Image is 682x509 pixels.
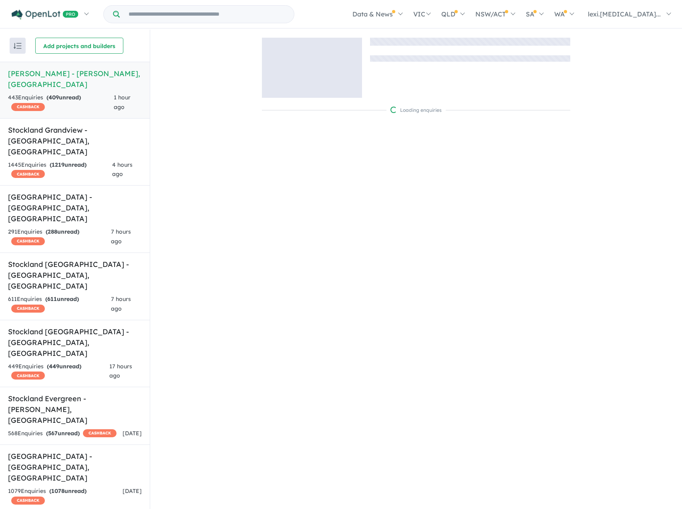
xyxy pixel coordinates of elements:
input: Try estate name, suburb, builder or developer [121,6,292,23]
h5: Stockland Grandview - [GEOGRAPHIC_DATA] , [GEOGRAPHIC_DATA] [8,125,142,157]
strong: ( unread) [46,94,81,101]
img: Openlot PRO Logo White [12,10,78,20]
h5: [PERSON_NAME] - [PERSON_NAME] , [GEOGRAPHIC_DATA] [8,68,142,90]
span: CASHBACK [11,170,45,178]
h5: [GEOGRAPHIC_DATA] - [GEOGRAPHIC_DATA] , [GEOGRAPHIC_DATA] [8,192,142,224]
div: 611 Enquir ies [8,295,111,314]
strong: ( unread) [45,295,79,303]
h5: Stockland Evergreen - [PERSON_NAME] , [GEOGRAPHIC_DATA] [8,393,142,426]
span: 449 [49,363,59,370]
h5: [GEOGRAPHIC_DATA] - [GEOGRAPHIC_DATA] , [GEOGRAPHIC_DATA] [8,451,142,483]
div: 443 Enquir ies [8,93,114,112]
span: lexi.[MEDICAL_DATA]... [588,10,661,18]
span: 7 hours ago [111,228,131,245]
span: CASHBACK [11,103,45,111]
span: 288 [48,228,57,235]
span: [DATE] [123,487,142,495]
span: CASHBACK [11,497,45,505]
strong: ( unread) [46,228,79,235]
span: 1219 [52,161,64,168]
h5: Stockland [GEOGRAPHIC_DATA] - [GEOGRAPHIC_DATA] , [GEOGRAPHIC_DATA] [8,259,142,291]
button: Add projects and builders [35,38,123,54]
div: 291 Enquir ies [8,227,111,246]
span: 611 [47,295,57,303]
span: 567 [48,430,58,437]
div: 568 Enquir ies [8,429,117,438]
span: 17 hours ago [109,363,132,380]
strong: ( unread) [46,430,80,437]
strong: ( unread) [50,161,87,168]
h5: Stockland [GEOGRAPHIC_DATA] - [GEOGRAPHIC_DATA] , [GEOGRAPHIC_DATA] [8,326,142,359]
span: 1078 [51,487,64,495]
div: 1445 Enquir ies [8,160,112,180]
span: CASHBACK [11,305,45,313]
span: 1 hour ago [114,94,131,111]
div: 1079 Enquir ies [8,487,123,506]
strong: ( unread) [49,487,87,495]
div: Loading enquiries [390,106,442,114]
div: 449 Enquir ies [8,362,109,381]
span: 4 hours ago [112,161,133,178]
span: 409 [48,94,59,101]
span: CASHBACK [11,372,45,380]
span: 7 hours ago [111,295,131,312]
span: CASHBACK [83,429,117,437]
strong: ( unread) [47,363,81,370]
span: CASHBACK [11,237,45,245]
span: [DATE] [123,430,142,437]
img: sort.svg [14,43,22,49]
